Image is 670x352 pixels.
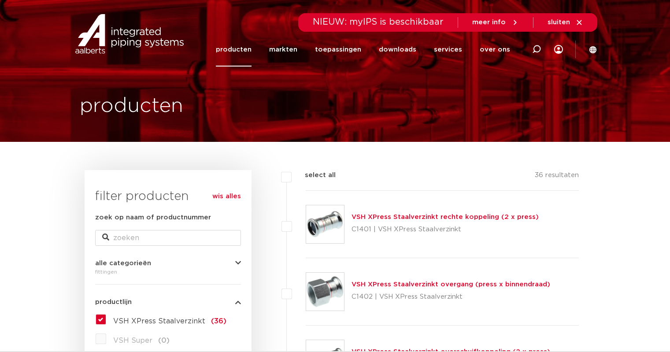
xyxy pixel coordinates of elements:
[216,33,252,67] a: producten
[211,318,226,325] span: (36)
[292,170,336,181] label: select all
[352,281,550,288] a: VSH XPress Staalverzinkt overgang (press x binnendraad)
[306,273,344,311] img: Thumbnail for VSH XPress Staalverzinkt overgang (press x binnendraad)
[95,299,132,305] span: productlijn
[269,33,297,67] a: markten
[80,92,183,120] h1: producten
[216,33,510,67] nav: Menu
[95,188,241,205] h3: filter producten
[95,260,151,267] span: alle categorieën
[472,19,506,26] span: meer info
[548,19,583,26] a: sluiten
[352,222,539,237] p: C1401 | VSH XPress Staalverzinkt
[548,19,570,26] span: sluiten
[212,191,241,202] a: wis alles
[113,318,205,325] span: VSH XPress Staalverzinkt
[95,267,241,277] div: fittingen
[315,33,361,67] a: toepassingen
[434,33,462,67] a: services
[95,260,241,267] button: alle categorieën
[158,337,170,344] span: (0)
[306,205,344,243] img: Thumbnail for VSH XPress Staalverzinkt rechte koppeling (2 x press)
[95,299,241,305] button: productlijn
[352,214,539,220] a: VSH XPress Staalverzinkt rechte koppeling (2 x press)
[535,170,579,184] p: 36 resultaten
[113,337,152,344] span: VSH Super
[472,19,519,26] a: meer info
[379,33,416,67] a: downloads
[313,18,444,26] span: NIEUW: myIPS is beschikbaar
[95,212,211,223] label: zoek op naam of productnummer
[480,33,510,67] a: over ons
[352,290,550,304] p: C1402 | VSH XPress Staalverzinkt
[95,230,241,246] input: zoeken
